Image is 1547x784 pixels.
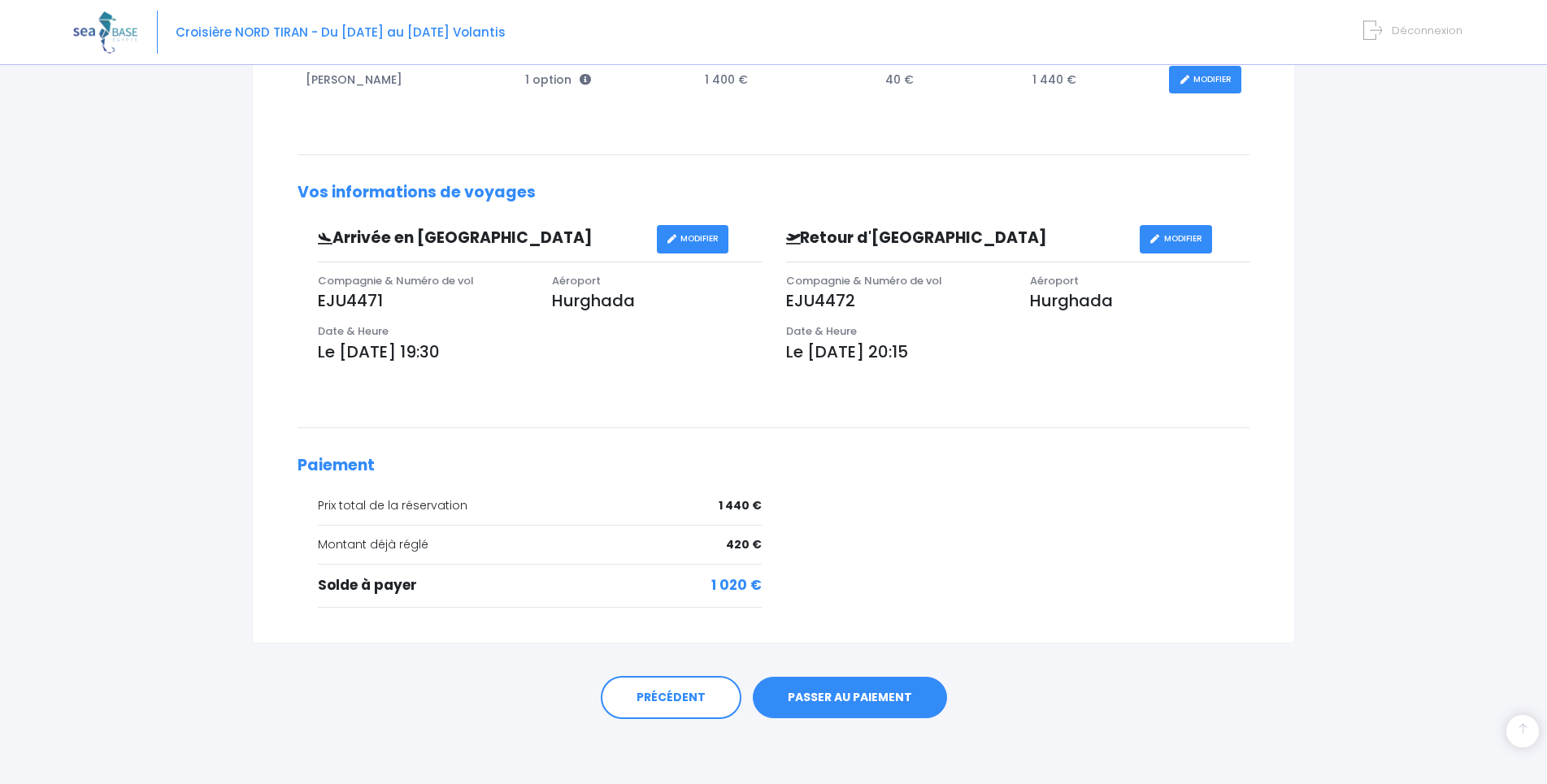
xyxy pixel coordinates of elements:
span: Date & Heure [318,323,389,339]
span: 1 020 € [711,575,762,596]
p: EJU4472 [786,288,1006,313]
span: Date & Heure [786,323,857,339]
span: Aéroport [1030,273,1079,288]
span: Aéroport [552,273,601,288]
h2: Vos informations de voyages [298,184,1249,202]
a: PASSER AU PAIEMENT [753,677,947,719]
a: MODIFIER [1140,225,1212,253]
p: Le [DATE] 20:15 [786,340,1250,364]
span: 420 € [726,536,762,553]
td: [PERSON_NAME] [298,58,517,102]
span: Déconnexion [1392,23,1462,38]
span: 1 option [525,71,591,88]
span: Compagnie & Numéro de vol [786,273,942,288]
p: Hurghada [552,288,762,313]
div: Prix total de la réservation [318,497,762,514]
div: Montant déjà réglé [318,536,762,553]
span: Croisière NORD TIRAN - Du [DATE] au [DATE] Volantis [176,24,506,41]
a: MODIFIER [1169,66,1241,94]
p: Hurghada [1030,288,1249,313]
span: Compagnie & Numéro de vol [318,273,474,288]
span: 1 440 € [719,497,762,514]
p: EJU4471 [318,288,528,313]
h2: Paiement [298,457,1249,475]
div: Solde à payer [318,575,762,596]
h3: Retour d'[GEOGRAPHIC_DATA] [774,229,1140,248]
a: MODIFIER [657,225,729,253]
td: 1 440 € [1024,58,1161,102]
td: 40 € [877,58,1024,102]
p: Le [DATE] 19:30 [318,340,762,364]
td: 1 400 € [697,58,877,102]
a: PRÉCÉDENT [601,676,741,720]
h3: Arrivée en [GEOGRAPHIC_DATA] [306,229,657,248]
